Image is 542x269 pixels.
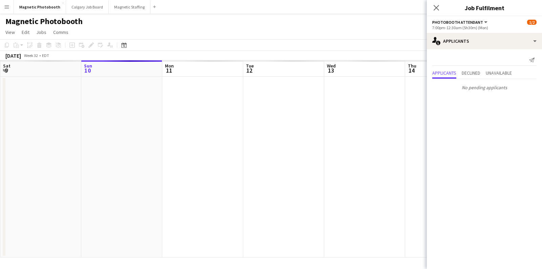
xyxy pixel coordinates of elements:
p: No pending applicants [427,82,542,93]
div: [DATE] [5,52,21,59]
span: Tue [246,63,254,69]
h1: Magnetic Photobooth [5,16,83,26]
a: Comms [50,28,71,37]
div: 7:00pm-12:30am (5h30m) (Mon) [432,25,537,30]
div: EDT [42,53,49,58]
span: Mon [165,63,174,69]
a: Edit [19,28,32,37]
span: Unavailable [486,71,512,75]
a: Jobs [34,28,49,37]
span: Thu [408,63,416,69]
span: 9 [2,66,11,74]
button: Magnetic Photobooth [14,0,66,14]
span: Edit [22,29,29,35]
span: 14 [407,66,416,74]
span: Sat [3,63,11,69]
span: Wed [327,63,336,69]
span: 10 [83,66,92,74]
span: View [5,29,15,35]
a: View [3,28,18,37]
span: Jobs [36,29,46,35]
div: Applicants [427,33,542,49]
span: Sun [84,63,92,69]
span: Photobooth Attendant [432,20,483,25]
span: Week 32 [22,53,39,58]
span: Comms [53,29,68,35]
span: 12 [245,66,254,74]
span: 1/2 [527,20,537,25]
button: Magnetic Staffing [109,0,150,14]
h3: Job Fulfilment [427,3,542,12]
button: Photobooth Attendant [432,20,488,25]
span: Declined [462,71,480,75]
span: Applicants [432,71,456,75]
span: 13 [326,66,336,74]
span: 11 [164,66,174,74]
button: Calgary Job Board [66,0,109,14]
